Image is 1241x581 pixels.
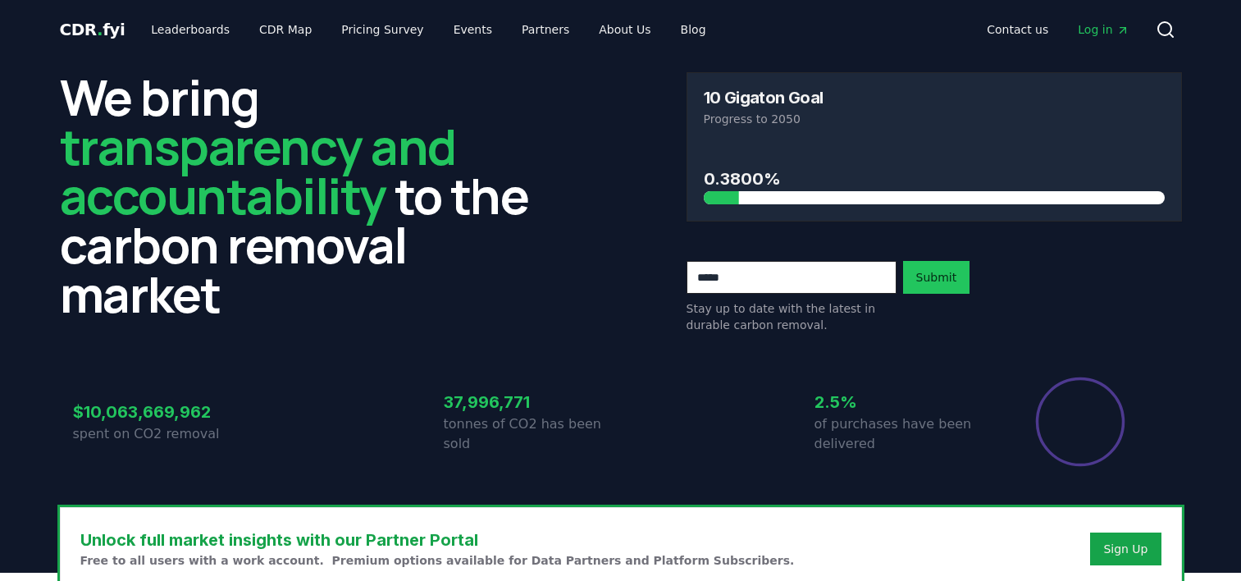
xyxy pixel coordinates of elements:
nav: Main [974,15,1142,44]
p: tonnes of CO2 has been sold [444,414,621,454]
h3: 10 Gigaton Goal [704,89,824,106]
p: Free to all users with a work account. Premium options available for Data Partners and Platform S... [80,552,795,569]
a: Sign Up [1103,541,1147,557]
p: spent on CO2 removal [73,424,250,444]
span: transparency and accountability [60,112,456,229]
h3: Unlock full market insights with our Partner Portal [80,528,795,552]
a: CDR.fyi [60,18,125,41]
h3: 0.3800% [704,167,1165,191]
p: Stay up to date with the latest in durable carbon removal. [687,300,897,333]
a: Log in [1065,15,1142,44]
p: Progress to 2050 [704,111,1165,127]
h3: 37,996,771 [444,390,621,414]
a: Blog [668,15,719,44]
button: Sign Up [1090,533,1161,565]
h3: 2.5% [814,390,992,414]
span: . [97,20,103,39]
a: Events [440,15,505,44]
a: Pricing Survey [328,15,436,44]
span: CDR fyi [60,20,125,39]
p: of purchases have been delivered [814,414,992,454]
a: Contact us [974,15,1061,44]
a: Leaderboards [138,15,243,44]
h3: $10,063,669,962 [73,400,250,424]
a: About Us [586,15,664,44]
div: Percentage of sales delivered [1034,376,1126,468]
button: Submit [903,261,970,294]
a: Partners [509,15,582,44]
nav: Main [138,15,719,44]
h2: We bring to the carbon removal market [60,72,555,318]
a: CDR Map [246,15,325,44]
span: Log in [1078,21,1129,38]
